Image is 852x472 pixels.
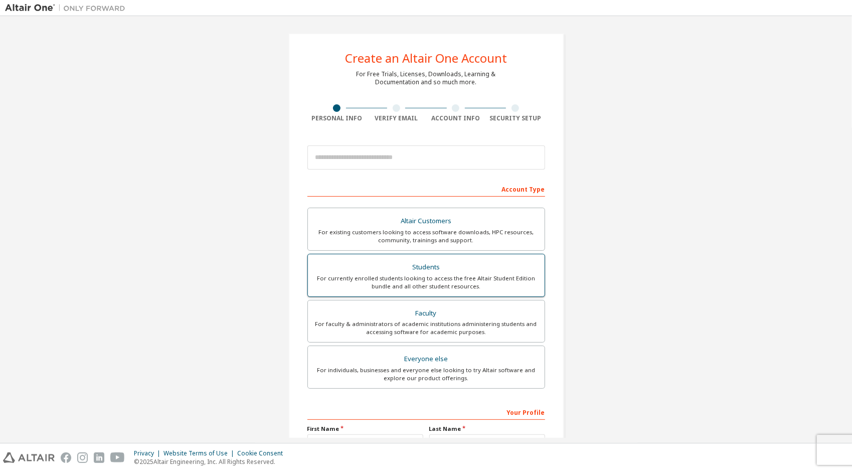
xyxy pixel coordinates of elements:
[61,452,71,463] img: facebook.svg
[314,320,539,336] div: For faculty & administrators of academic institutions administering students and accessing softwa...
[314,228,539,244] div: For existing customers looking to access software downloads, HPC resources, community, trainings ...
[237,449,289,457] div: Cookie Consent
[357,70,496,86] div: For Free Trials, Licenses, Downloads, Learning & Documentation and so much more.
[314,306,539,321] div: Faculty
[94,452,104,463] img: linkedin.svg
[5,3,130,13] img: Altair One
[134,457,289,466] p: © 2025 Altair Engineering, Inc. All Rights Reserved.
[307,425,423,433] label: First Name
[110,452,125,463] img: youtube.svg
[314,366,539,382] div: For individuals, businesses and everyone else looking to try Altair software and explore our prod...
[3,452,55,463] img: altair_logo.svg
[307,114,367,122] div: Personal Info
[163,449,237,457] div: Website Terms of Use
[345,52,507,64] div: Create an Altair One Account
[314,274,539,290] div: For currently enrolled students looking to access the free Altair Student Edition bundle and all ...
[314,214,539,228] div: Altair Customers
[77,452,88,463] img: instagram.svg
[314,260,539,274] div: Students
[134,449,163,457] div: Privacy
[485,114,545,122] div: Security Setup
[426,114,486,122] div: Account Info
[307,181,545,197] div: Account Type
[429,425,545,433] label: Last Name
[314,352,539,366] div: Everyone else
[367,114,426,122] div: Verify Email
[307,404,545,420] div: Your Profile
